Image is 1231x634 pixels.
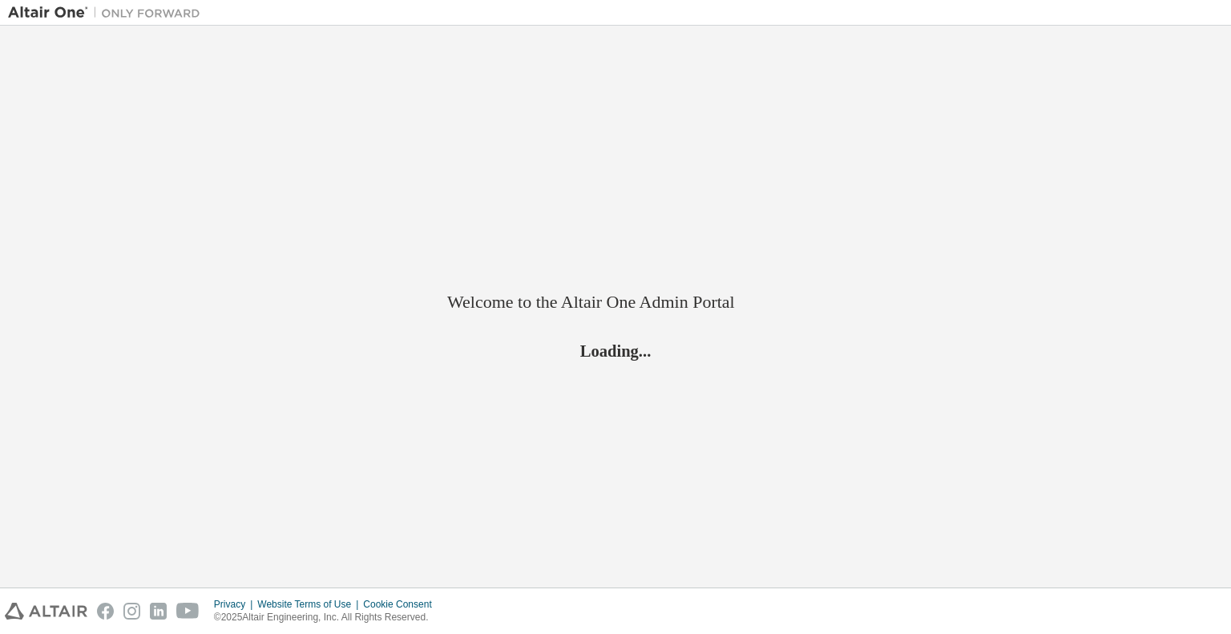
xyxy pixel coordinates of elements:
p: © 2025 Altair Engineering, Inc. All Rights Reserved. [214,611,442,624]
img: facebook.svg [97,603,114,620]
img: Altair One [8,5,208,21]
h2: Loading... [447,340,784,361]
img: youtube.svg [176,603,200,620]
div: Privacy [214,598,257,611]
img: linkedin.svg [150,603,167,620]
div: Website Terms of Use [257,598,363,611]
div: Cookie Consent [363,598,441,611]
img: altair_logo.svg [5,603,87,620]
h2: Welcome to the Altair One Admin Portal [447,291,784,313]
img: instagram.svg [123,603,140,620]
